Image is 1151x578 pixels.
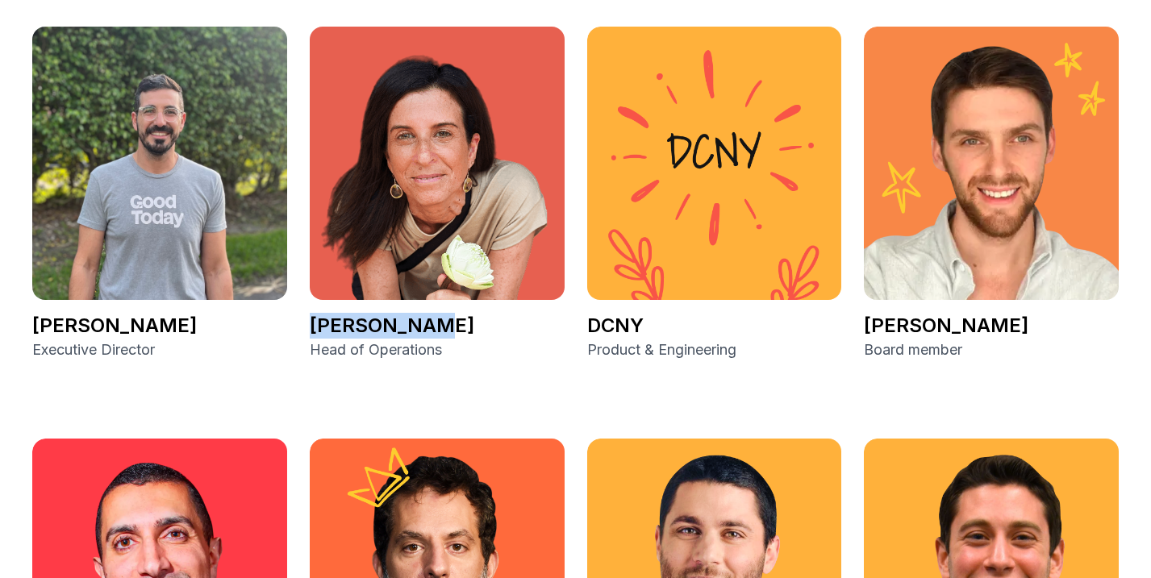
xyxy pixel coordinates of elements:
img: DCNY [587,27,842,301]
img: Joe Teplow [864,27,1119,301]
p: [PERSON_NAME] [310,313,565,339]
p: DCNY [587,313,842,339]
p: [PERSON_NAME] [864,313,1119,339]
p: Head of Operations [310,339,565,361]
p: Board member [864,339,1119,361]
p: Executive Director [32,339,287,361]
img: Moses Abudarham [32,27,287,301]
p: [PERSON_NAME] [32,313,287,339]
p: Product & Engineering [587,339,842,361]
img: Robin Wolfe [310,27,565,301]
